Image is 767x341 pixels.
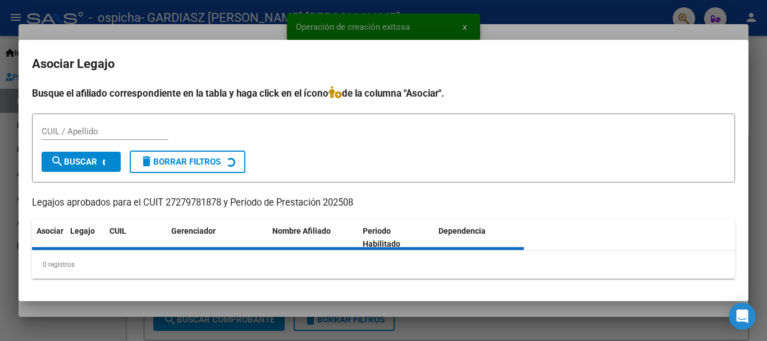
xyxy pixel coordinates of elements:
span: Asociar [36,226,63,235]
span: Dependencia [439,226,486,235]
span: CUIL [109,226,126,235]
datatable-header-cell: Asociar [32,219,66,256]
span: Borrar Filtros [140,157,221,167]
datatable-header-cell: Legajo [66,219,105,256]
button: Buscar [42,152,121,172]
button: Borrar Filtros [130,151,245,173]
h4: Busque el afiliado correspondiente en la tabla y haga click en el ícono de la columna "Asociar". [32,86,735,101]
datatable-header-cell: Nombre Afiliado [268,219,358,256]
datatable-header-cell: Dependencia [434,219,524,256]
mat-icon: delete [140,154,153,168]
div: 0 registros [32,251,735,279]
span: Gerenciador [171,226,216,235]
h2: Asociar Legajo [32,53,735,75]
span: Nombre Afiliado [272,226,331,235]
mat-icon: search [51,154,64,168]
span: Periodo Habilitado [363,226,400,248]
span: Buscar [51,157,97,167]
datatable-header-cell: CUIL [105,219,167,256]
p: Legajos aprobados para el CUIT 27279781878 y Período de Prestación 202508 [32,196,735,210]
div: Open Intercom Messenger [729,303,756,330]
span: Legajo [70,226,95,235]
datatable-header-cell: Gerenciador [167,219,268,256]
datatable-header-cell: Periodo Habilitado [358,219,434,256]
